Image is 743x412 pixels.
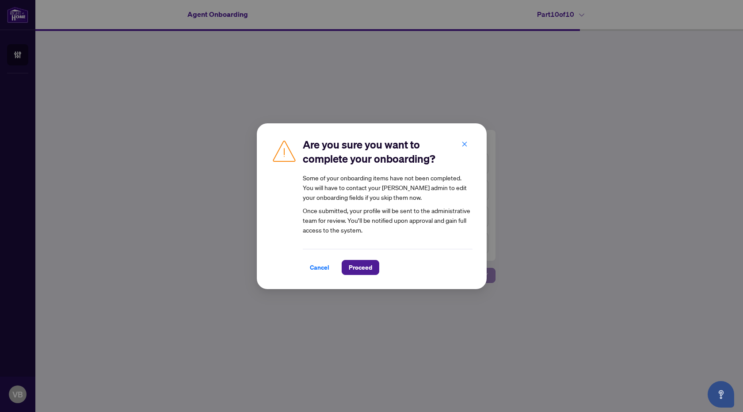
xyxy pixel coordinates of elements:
[708,381,734,408] button: Open asap
[461,141,468,147] span: close
[303,260,336,275] button: Cancel
[303,137,472,166] h2: Are you sure you want to complete your onboarding?
[303,173,472,235] article: Once submitted, your profile will be sent to the administrative team for review. You’ll be notifi...
[271,137,297,164] img: Caution Icon
[342,260,379,275] button: Proceed
[310,260,329,275] span: Cancel
[349,260,372,275] span: Proceed
[303,173,472,202] div: Some of your onboarding items have not been completed. You will have to contact your [PERSON_NAME...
